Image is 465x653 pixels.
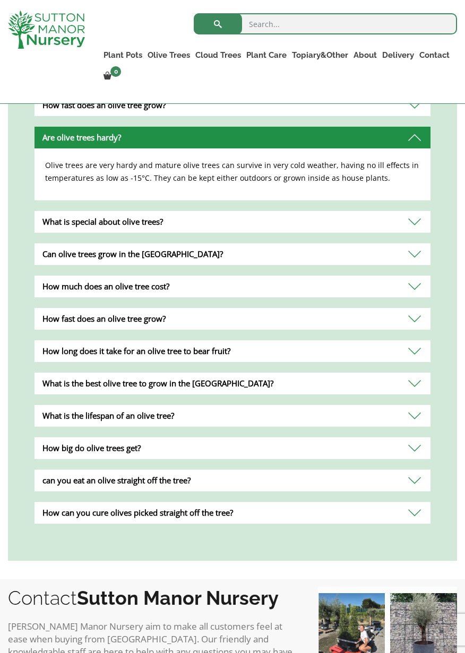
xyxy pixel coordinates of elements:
[101,69,124,84] a: 0
[35,243,430,265] div: Can olive trees grow in the [GEOGRAPHIC_DATA]?
[101,48,145,63] a: Plant Pots
[194,13,457,34] input: Search...
[244,48,289,63] a: Plant Care
[77,587,279,609] b: Sutton Manor Nursery
[35,276,430,297] div: How much does an olive tree cost?
[35,340,430,362] div: How long does it take for an olive tree to bear fruit?
[35,502,430,524] div: How can you cure olives picked straight off the tree?
[35,127,430,148] div: Are olive trees hardy?
[8,11,85,49] img: logo
[35,470,430,491] div: can you eat an olive straight off the tree?
[35,308,430,330] div: How fast does an olive tree grow?
[35,405,430,427] div: What is the lifespan of an olive tree?
[351,48,380,63] a: About
[35,211,430,233] div: What is special about olive trees?
[289,48,351,63] a: Topiary&Other
[8,587,297,609] h2: Contact
[35,437,430,459] div: How big do olive trees get?
[193,48,244,63] a: Cloud Trees
[110,66,121,77] span: 0
[45,159,420,184] p: Olive trees are very hardy and mature olive trees can survive in very cold weather, having no ill...
[417,48,452,63] a: Contact
[380,48,417,63] a: Delivery
[35,373,430,394] div: What is the best olive tree to grow in the [GEOGRAPHIC_DATA]?
[35,94,430,116] div: How fast does an olive tree grow?
[145,48,193,63] a: Olive Trees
